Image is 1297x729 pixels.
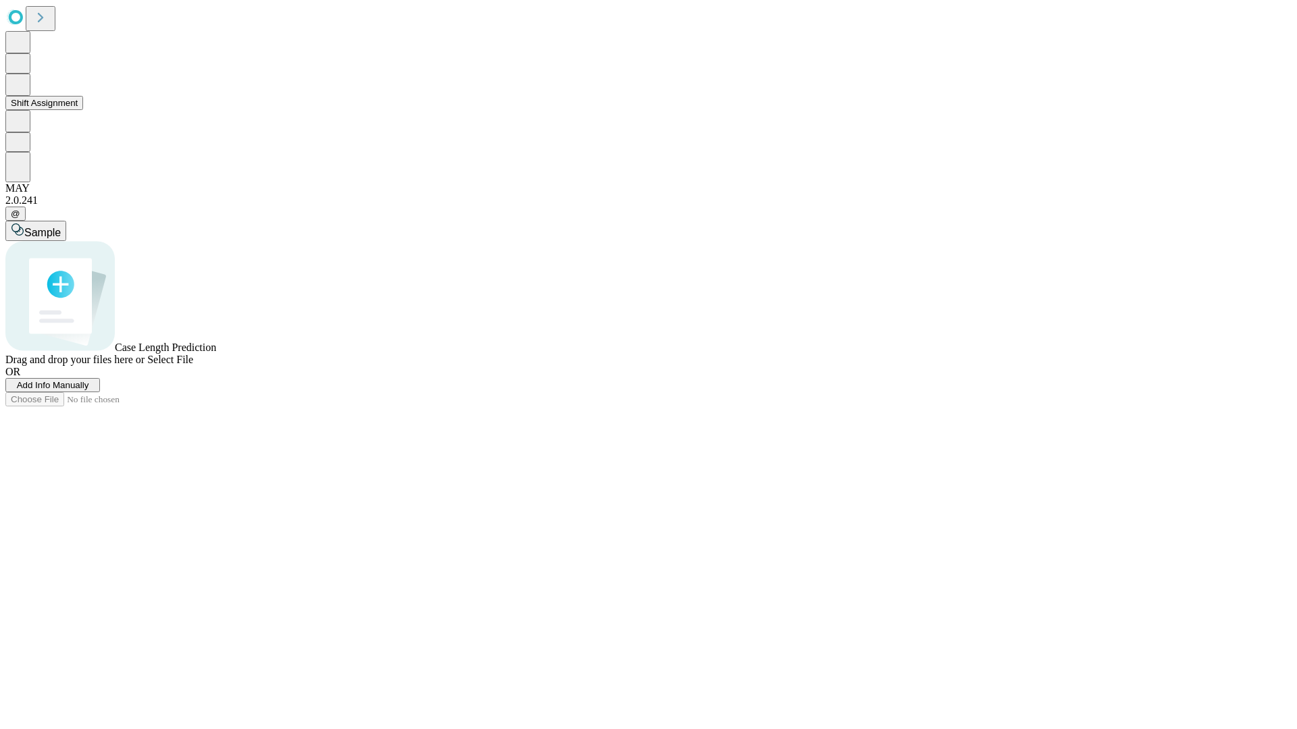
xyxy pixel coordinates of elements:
[5,221,66,241] button: Sample
[5,378,100,392] button: Add Info Manually
[5,96,83,110] button: Shift Assignment
[5,366,20,377] span: OR
[24,227,61,238] span: Sample
[5,194,1292,207] div: 2.0.241
[115,342,216,353] span: Case Length Prediction
[5,207,26,221] button: @
[5,182,1292,194] div: MAY
[17,380,89,390] span: Add Info Manually
[5,354,145,365] span: Drag and drop your files here or
[11,209,20,219] span: @
[147,354,193,365] span: Select File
